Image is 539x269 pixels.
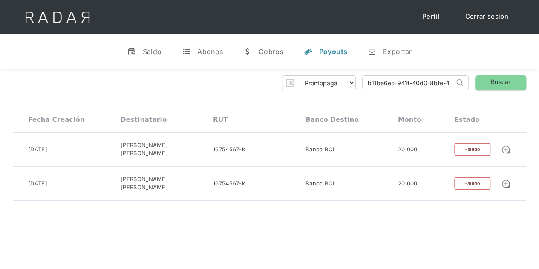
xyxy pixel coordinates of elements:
div: Cobros [259,47,283,56]
div: Estado [454,116,479,124]
div: Abonos [197,47,223,56]
div: RUT [213,116,228,124]
div: Destinatario [121,116,167,124]
img: Detalle [501,179,510,188]
a: Cerrar sesión [457,9,517,25]
div: [PERSON_NAME] [PERSON_NAME] [121,141,213,158]
input: Busca por ID [363,76,454,90]
div: n [368,47,376,56]
div: Fecha creación [28,116,85,124]
div: 16754567-k [213,145,245,154]
div: 16754567-k [213,179,245,188]
div: Banco destino [306,116,359,124]
div: Exportar [383,47,412,56]
div: [DATE] [28,145,47,154]
div: Fallido [454,143,490,156]
div: Saldo [143,47,162,56]
div: Fallido [454,177,490,190]
div: w [243,47,252,56]
div: Banco BCI [306,145,334,154]
a: Perfil [414,9,448,25]
div: y [304,47,312,56]
div: Banco BCI [306,179,334,188]
a: Buscar [475,75,526,90]
div: t [182,47,190,56]
div: [DATE] [28,179,47,188]
div: Monto [398,116,421,124]
div: 20.000 [398,179,418,188]
form: Form [282,75,356,90]
div: Payouts [319,47,347,56]
div: v [127,47,136,56]
div: [PERSON_NAME] [PERSON_NAME] [121,175,213,192]
img: Detalle [501,145,510,154]
div: 20.000 [398,145,418,154]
